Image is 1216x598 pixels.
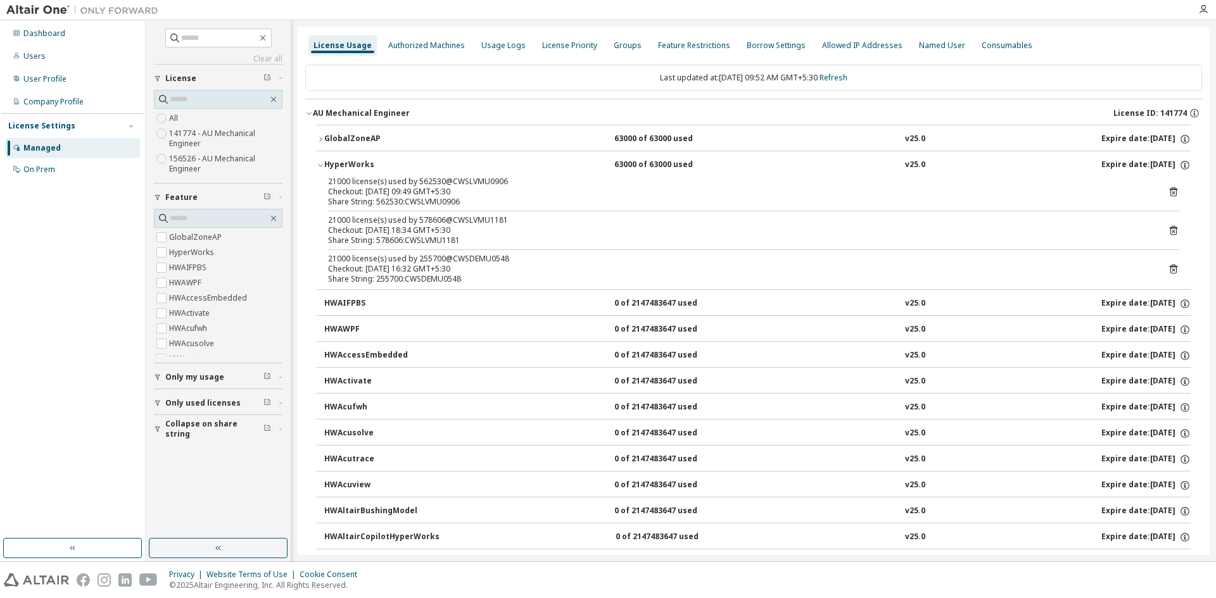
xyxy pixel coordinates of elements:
div: v25.0 [905,350,925,361]
button: HWAWPF0 of 2147483647 usedv25.0Expire date:[DATE] [324,316,1191,344]
button: HWActivate0 of 2147483647 usedv25.0Expire date:[DATE] [324,368,1191,396]
div: Allowed IP Addresses [822,40,902,51]
div: AU Mechanical Engineer [313,108,410,118]
div: HWAltairCopilotHyperWorks [324,532,440,543]
label: HWAWPF [169,275,204,290]
div: Managed [23,143,61,153]
div: HWAIFPBS [324,298,438,309]
label: 141774 - AU Mechanical Engineer [169,126,282,151]
button: HWAcufwh0 of 2147483647 usedv25.0Expire date:[DATE] [324,394,1191,421]
div: Checkout: [DATE] 16:32 GMT+5:30 [328,264,1149,274]
button: Only my usage [154,363,282,391]
label: HWAIFPBS [169,260,209,275]
div: HWAltairBushingModel [324,506,438,517]
div: v25.0 [905,298,925,309]
button: HWAcutrace0 of 2147483647 usedv25.0Expire date:[DATE] [324,445,1191,473]
button: HWAltairBushingModel0 of 2147483647 usedv25.0Expire date:[DATE] [324,497,1191,525]
div: v25.0 [905,428,925,439]
div: Expire date: [DATE] [1101,350,1191,361]
span: Clear filter [263,73,271,84]
div: 0 of 2147483647 used [614,480,728,491]
button: HWAcusolve0 of 2147483647 usedv25.0Expire date:[DATE] [324,420,1191,447]
span: License [165,73,196,84]
div: v25.0 [905,376,925,387]
label: 156526 - AU Mechanical Engineer [169,151,282,177]
div: Consumables [982,40,1032,51]
label: GlobalZoneAP [169,230,224,245]
button: Only used licenses [154,389,282,417]
div: Dashboard [23,28,65,39]
div: Share String: 562530:CWSLVMU0906 [328,197,1149,207]
div: 0 of 2147483647 used [614,376,728,387]
div: v25.0 [905,134,925,145]
div: User Profile [23,74,66,84]
div: v25.0 [905,480,925,491]
div: 0 of 2147483647 used [614,324,728,335]
img: linkedin.svg [118,573,132,587]
img: Altair One [6,4,165,16]
button: HWAcuview0 of 2147483647 usedv25.0Expire date:[DATE] [324,471,1191,499]
label: HWAcusolve [169,336,217,351]
button: HWAIFPBS0 of 2147483647 usedv25.0Expire date:[DATE] [324,290,1191,318]
div: 63000 of 63000 used [614,159,728,171]
button: Feature [154,184,282,211]
span: Only used licenses [165,398,241,408]
button: Collapse on share string [154,415,282,443]
div: v25.0 [905,506,925,517]
div: Checkout: [DATE] 09:49 GMT+5:30 [328,187,1149,197]
img: altair_logo.svg [4,573,69,587]
button: GlobalZoneAP63000 of 63000 usedv25.0Expire date:[DATE] [317,125,1191,153]
span: Clear filter [263,424,271,434]
div: Privacy [169,570,206,580]
button: AU Mechanical EngineerLicense ID: 141774 [305,99,1202,127]
label: HyperWorks [169,245,217,260]
div: 0 of 2147483647 used [614,506,728,517]
div: Expire date: [DATE] [1101,324,1191,335]
div: License Priority [542,40,597,51]
span: Clear filter [263,192,271,202]
div: 0 of 2147483647 used [614,428,728,439]
div: Expire date: [DATE] [1101,428,1191,439]
label: HWActivate [169,306,212,321]
div: 0 of 2147483647 used [616,532,730,543]
div: Named User [919,40,965,51]
p: © 2025 Altair Engineering, Inc. All Rights Reserved. [169,580,365,590]
button: HyperWorks63000 of 63000 usedv25.0Expire date:[DATE] [317,151,1191,179]
div: Expire date: [DATE] [1101,376,1191,387]
div: HWAcuview [324,480,438,491]
div: Feature Restrictions [658,40,730,51]
div: 0 of 2147483647 used [614,454,728,465]
div: Expire date: [DATE] [1101,506,1191,517]
label: HWAcutrace [169,351,215,366]
div: 0 of 2147483647 used [614,350,728,361]
div: Users [23,51,46,61]
div: 63000 of 63000 used [614,134,728,145]
div: Share String: 578606:CWSLVMU1181 [328,235,1149,246]
span: Clear filter [263,398,271,408]
div: Expire date: [DATE] [1101,134,1191,145]
span: Feature [165,192,198,202]
div: v25.0 [905,324,925,335]
div: HyperWorks [324,159,438,171]
div: Expire date: [DATE] [1101,298,1191,309]
div: Borrow Settings [747,40,806,51]
div: HWAcutrace [324,454,438,465]
div: Expire date: [DATE] [1101,532,1191,543]
div: Expire date: [DATE] [1101,402,1191,413]
div: HWActivate [324,376,438,387]
button: HWAltairCopilotHyperWorks0 of 2147483647 usedv25.0Expire date:[DATE] [324,523,1191,551]
a: Clear all [154,54,282,64]
div: Expire date: [DATE] [1101,159,1191,171]
button: HWAltairManufacturingSolver0 of 2147483647 usedv25.0Expire date:[DATE] [324,549,1191,577]
div: License Settings [8,121,75,131]
div: Company Profile [23,97,84,107]
span: Clear filter [263,372,271,382]
div: v25.0 [905,532,925,543]
div: HWAccessEmbedded [324,350,438,361]
div: On Prem [23,165,55,175]
div: Expire date: [DATE] [1101,454,1191,465]
div: 0 of 2147483647 used [614,298,728,309]
div: 21000 license(s) used by 562530@CWSLVMU0906 [328,177,1149,187]
div: Usage Logs [481,40,526,51]
div: Authorized Machines [388,40,465,51]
